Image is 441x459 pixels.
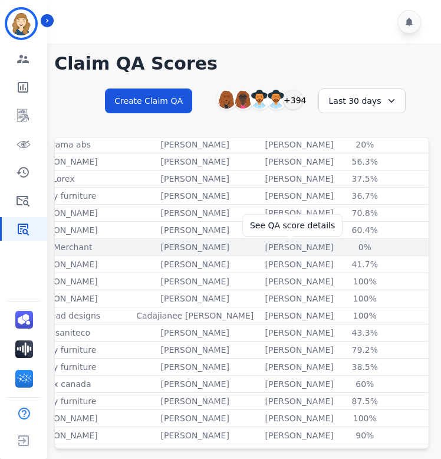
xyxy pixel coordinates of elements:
p: Ashley furniture [31,190,96,202]
p: [PERSON_NAME] [265,276,334,287]
p: Ashley furniture [31,344,96,356]
p: [PERSON_NAME] [265,361,334,373]
p: [PERSON_NAME] [265,310,334,322]
p: [PERSON_NAME] [29,258,97,270]
p: [PERSON_NAME] [161,258,229,270]
div: 37.5% [338,173,391,185]
div: 41.7% [338,258,391,270]
div: See QA score details [250,219,335,231]
p: [PERSON_NAME] [29,412,97,424]
p: [PERSON_NAME] [265,190,334,202]
p: [PERSON_NAME] [265,156,334,168]
div: 100% [338,293,391,304]
p: Ashley furniture [31,395,96,407]
div: 60% [338,378,391,390]
p: [PERSON_NAME] [265,327,334,339]
p: Staghead designs [27,310,100,322]
img: Bordered avatar [7,9,35,38]
p: [PERSON_NAME] [29,430,97,441]
p: [PERSON_NAME] [161,156,229,168]
p: [PERSON_NAME] [265,344,334,356]
button: Create Claim QA [105,88,192,113]
div: Last 30 days [318,88,406,113]
p: [PERSON_NAME] [265,139,334,150]
p: [PERSON_NAME] [161,207,229,219]
p: [PERSON_NAME] [265,430,334,441]
p: [PERSON_NAME] [265,258,334,270]
p: [PERSON_NAME] [265,447,334,458]
p: [PERSON_NAME] [161,293,229,304]
p: Lorex canada [36,378,91,390]
p: [PERSON_NAME] [29,224,97,236]
p: [PERSON_NAME] [161,173,229,185]
div: 70.8% [338,207,391,219]
p: [PERSON_NAME] [161,327,229,339]
div: 43.3% [338,327,391,339]
div: 60.4% [338,224,391,236]
div: 79.2% [338,344,391,356]
p: [PERSON_NAME] [161,378,229,390]
p: Adorama abs [36,139,91,150]
p: Moissaniteco [37,327,90,339]
p: [PERSON_NAME] [265,395,334,407]
p: [PERSON_NAME] [161,241,229,253]
div: 83.3% [338,447,391,458]
p: [PERSON_NAME] [265,207,334,219]
p: [PERSON_NAME] [29,276,97,287]
p: [PERSON_NAME] [161,276,229,287]
div: 0% [338,241,391,253]
div: 87.5% [338,395,391,407]
p: [PERSON_NAME] [161,412,229,424]
p: [PERSON_NAME] [265,293,334,304]
div: 56.3% [338,156,391,168]
div: +394 [283,90,303,110]
div: 20% [338,139,391,150]
div: 100% [338,412,391,424]
p: [PERSON_NAME] [29,293,97,304]
div: 90% [338,430,391,441]
p: [PERSON_NAME] [161,139,229,150]
p: [PERSON_NAME] [265,378,334,390]
p: Ashley furniture [31,447,96,458]
p: [PERSON_NAME] [161,344,229,356]
p: Test Merchant [35,241,93,253]
div: 100% [338,276,391,287]
p: [PERSON_NAME] [265,241,334,253]
div: 100% [338,310,391,322]
p: [PERSON_NAME] [29,207,97,219]
p: [PERSON_NAME] [161,395,229,407]
p: [PERSON_NAME] [29,156,97,168]
p: [PERSON_NAME] [161,361,229,373]
p: Cadajianee [PERSON_NAME] [136,310,254,322]
div: 36.7% [338,190,391,202]
p: [PERSON_NAME] [161,224,229,236]
p: [PERSON_NAME] [161,190,229,202]
div: 38.5% [338,361,391,373]
p: [PERSON_NAME] [265,173,334,185]
p: Lorex [52,173,74,185]
p: Ashley furniture [31,361,96,373]
p: [PERSON_NAME] [161,447,229,458]
p: [PERSON_NAME] [161,430,229,441]
h1: Claim QA Scores [54,53,429,74]
p: [PERSON_NAME] [265,412,334,424]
